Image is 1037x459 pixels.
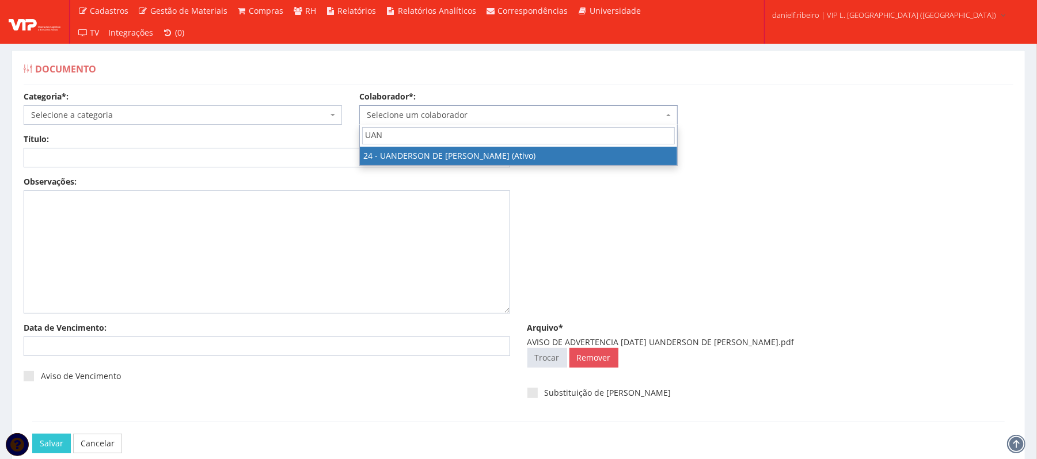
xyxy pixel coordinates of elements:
label: Título: [24,133,49,145]
span: Selecione a categoria [31,109,328,121]
label: Categoria*: [24,91,69,102]
span: TV [90,27,100,38]
span: Cadastros [90,5,129,16]
a: TV [73,22,104,44]
span: Relatórios [338,5,377,16]
label: Data de Vencimento: [24,322,107,334]
span: Correspondências [498,5,568,16]
span: Relatórios Analíticos [398,5,476,16]
li: 24 - UANDERSON DE [PERSON_NAME] (Ativo) [360,147,677,165]
a: Remover [569,348,618,368]
span: Integrações [109,27,154,38]
span: (0) [175,27,184,38]
label: Aviso de Vencimento [24,370,121,382]
span: RH [305,5,316,16]
span: Compras [249,5,284,16]
input: Salvar [32,434,71,453]
a: Integrações [104,22,158,44]
span: Selecione um colaborador [367,109,663,121]
label: Arquivo* [527,322,564,334]
span: Selecione a categoria [24,105,342,125]
img: logo [9,13,60,30]
a: (0) [158,22,189,44]
label: Observações: [24,176,77,188]
span: Documento [35,63,96,75]
a: Cancelar [73,434,122,453]
label: Substituição de [PERSON_NAME] [527,387,671,399]
span: Gestão de Materiais [150,5,227,16]
div: AVISO DE ADVERTENCIA [DATE] UANDERSON DE [PERSON_NAME].pdf [527,336,1014,348]
span: Universidade [590,5,641,16]
label: Colaborador*: [359,91,416,102]
span: danielf.ribeiro | VIP L. [GEOGRAPHIC_DATA] ([GEOGRAPHIC_DATA]) [772,9,996,21]
span: Selecione um colaborador [359,105,678,125]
